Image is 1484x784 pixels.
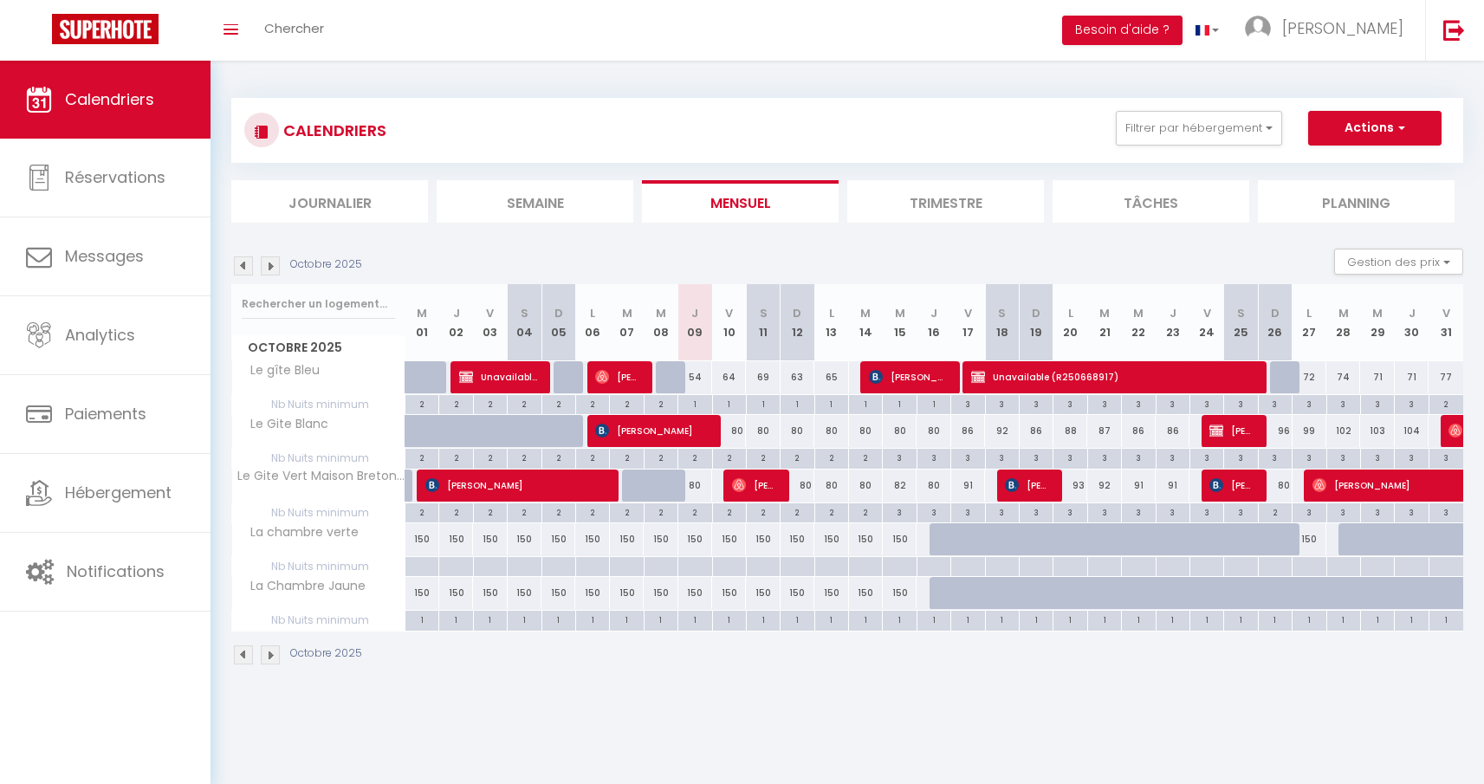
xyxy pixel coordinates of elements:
div: 1 [576,611,609,627]
div: 3 [1020,395,1053,411]
button: Filtrer par hébergement [1116,111,1282,146]
div: 2 [815,449,848,465]
th: 24 [1189,284,1223,361]
div: 80 [814,470,848,502]
div: 1 [849,395,882,411]
abbr: J [453,305,460,321]
span: [PERSON_NAME] [425,469,606,502]
div: 80 [917,470,950,502]
abbr: M [1338,305,1349,321]
div: 150 [644,523,677,555]
div: 80 [814,415,848,447]
div: 3 [1190,395,1223,411]
span: Paiements [65,403,146,424]
th: 12 [781,284,814,361]
span: Analytics [65,324,135,346]
div: 2 [849,503,882,520]
div: 80 [781,415,814,447]
div: 80 [1258,470,1292,502]
div: 150 [849,523,883,555]
abbr: V [1442,305,1450,321]
div: 2 [747,449,780,465]
span: La chambre verte [235,523,363,542]
div: 3 [1224,449,1257,465]
div: 2 [610,503,643,520]
abbr: D [1032,305,1040,321]
div: 1 [439,611,472,627]
div: 3 [1053,449,1086,465]
div: 2 [781,449,813,465]
div: 3 [1088,503,1121,520]
div: 2 [576,395,609,411]
div: 2 [576,449,609,465]
th: 21 [1087,284,1121,361]
div: 2 [610,449,643,465]
th: 03 [473,284,507,361]
span: Nb Nuits minimum [232,557,405,576]
span: Unavailable (R250715895) [459,360,538,393]
div: 3 [1395,449,1428,465]
img: ... [1245,16,1271,42]
span: Unavailable (R250668917) [971,360,1253,393]
input: Rechercher un logement... [242,288,395,320]
th: 28 [1326,284,1360,361]
div: 3 [1122,395,1155,411]
span: [PERSON_NAME] [732,469,777,502]
div: 2 [645,395,677,411]
div: 96 [1258,415,1292,447]
div: 1 [508,611,541,627]
div: 80 [917,415,950,447]
span: Nb Nuits minimum [232,449,405,468]
div: 150 [473,577,507,609]
div: 3 [1053,395,1086,411]
div: 99 [1293,415,1326,447]
div: 3 [1429,449,1463,465]
div: 80 [781,470,814,502]
div: 2 [678,449,711,465]
div: 92 [1087,470,1121,502]
div: 3 [1157,449,1189,465]
div: 150 [781,523,814,555]
div: 1 [747,395,780,411]
div: 150 [746,523,780,555]
span: Réservations [65,166,165,188]
div: 1 [849,611,882,627]
div: 91 [951,470,985,502]
div: 92 [985,415,1019,447]
th: 18 [985,284,1019,361]
div: 150 [439,577,473,609]
div: 3 [1088,449,1121,465]
div: 3 [1122,449,1155,465]
abbr: D [1271,305,1280,321]
span: Nb Nuits minimum [232,611,405,630]
span: La Chambre Jaune [235,577,370,596]
div: 3 [1224,503,1257,520]
div: 3 [1327,503,1360,520]
div: 3 [1327,449,1360,465]
div: 3 [1293,503,1325,520]
div: 2 [508,503,541,520]
li: Semaine [437,180,633,223]
div: 1 [713,611,746,627]
div: 2 [405,449,438,465]
span: Nb Nuits minimum [232,395,405,414]
abbr: S [998,305,1006,321]
abbr: S [1237,305,1245,321]
th: 27 [1293,284,1326,361]
div: 80 [746,415,780,447]
div: 2 [405,395,438,411]
span: Nb Nuits minimum [232,503,405,522]
div: 3 [1088,395,1121,411]
div: 1 [917,611,950,627]
div: 3 [1190,503,1223,520]
th: 13 [814,284,848,361]
th: 17 [951,284,985,361]
th: 16 [917,284,950,361]
div: 2 [645,449,677,465]
div: 2 [781,503,813,520]
th: 14 [849,284,883,361]
div: 1 [474,611,507,627]
h3: CALENDRIERS [279,111,386,150]
div: 2 [542,395,575,411]
div: 150 [405,523,439,555]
